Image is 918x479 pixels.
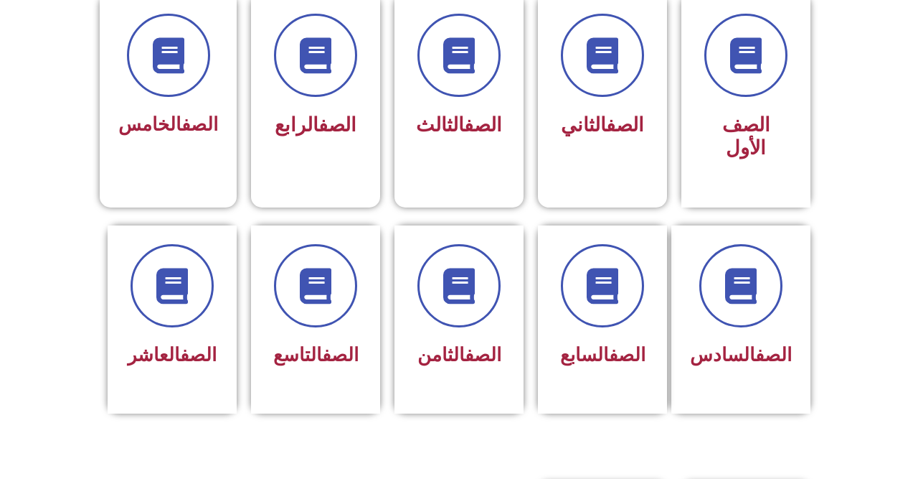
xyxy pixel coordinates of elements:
[609,344,645,366] a: الصف
[606,113,644,136] a: الصف
[755,344,792,366] a: الصف
[690,344,792,366] span: السادس
[416,113,502,136] span: الثالث
[417,344,501,366] span: الثامن
[181,113,218,135] a: الصف
[128,344,217,366] span: العاشر
[561,113,644,136] span: الثاني
[322,344,359,366] a: الصف
[118,113,218,135] span: الخامس
[318,113,356,136] a: الصف
[275,113,356,136] span: الرابع
[180,344,217,366] a: الصف
[464,113,502,136] a: الصف
[273,344,359,366] span: التاسع
[465,344,501,366] a: الصف
[722,113,770,159] span: الصف الأول
[560,344,645,366] span: السابع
